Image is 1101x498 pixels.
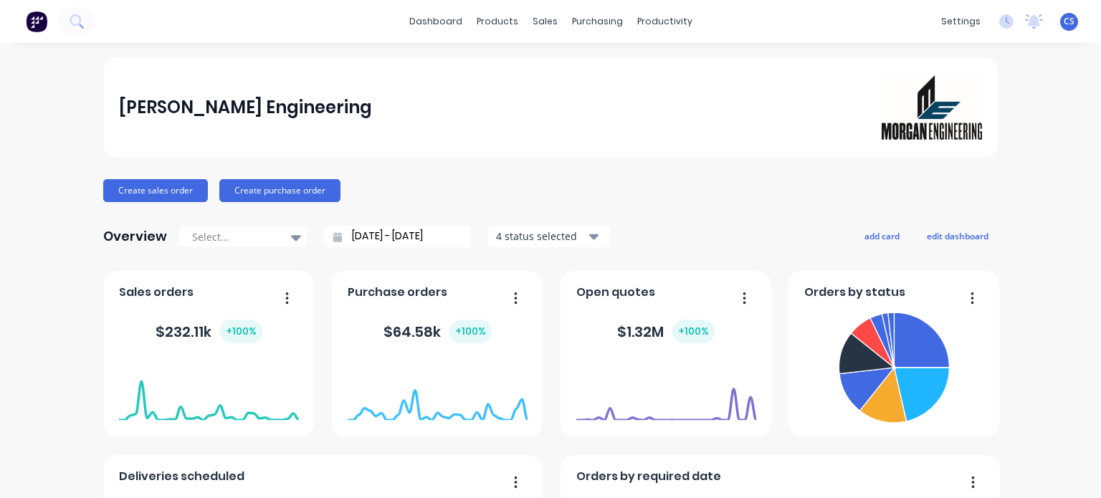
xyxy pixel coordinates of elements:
img: Morgan Engineering [882,75,982,140]
div: $ 1.32M [617,320,715,343]
span: Open quotes [576,284,655,301]
div: $ 232.11k [156,320,262,343]
span: CS [1064,15,1074,28]
button: 4 status selected [488,226,610,247]
a: dashboard [402,11,470,32]
button: add card [855,226,909,245]
div: + 100 % [672,320,715,343]
div: + 100 % [220,320,262,343]
div: sales [525,11,565,32]
div: 4 status selected [496,229,586,244]
div: settings [934,11,988,32]
button: Create sales order [103,179,208,202]
div: $ 64.58k [383,320,492,343]
button: edit dashboard [917,226,998,245]
div: + 100 % [449,320,492,343]
div: purchasing [565,11,630,32]
button: Create purchase order [219,179,340,202]
span: Purchase orders [348,284,447,301]
div: Overview [103,222,167,251]
span: Sales orders [119,284,194,301]
div: productivity [630,11,700,32]
div: products [470,11,525,32]
div: [PERSON_NAME] Engineering [119,93,372,122]
span: Orders by status [804,284,905,301]
img: Factory [26,11,47,32]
